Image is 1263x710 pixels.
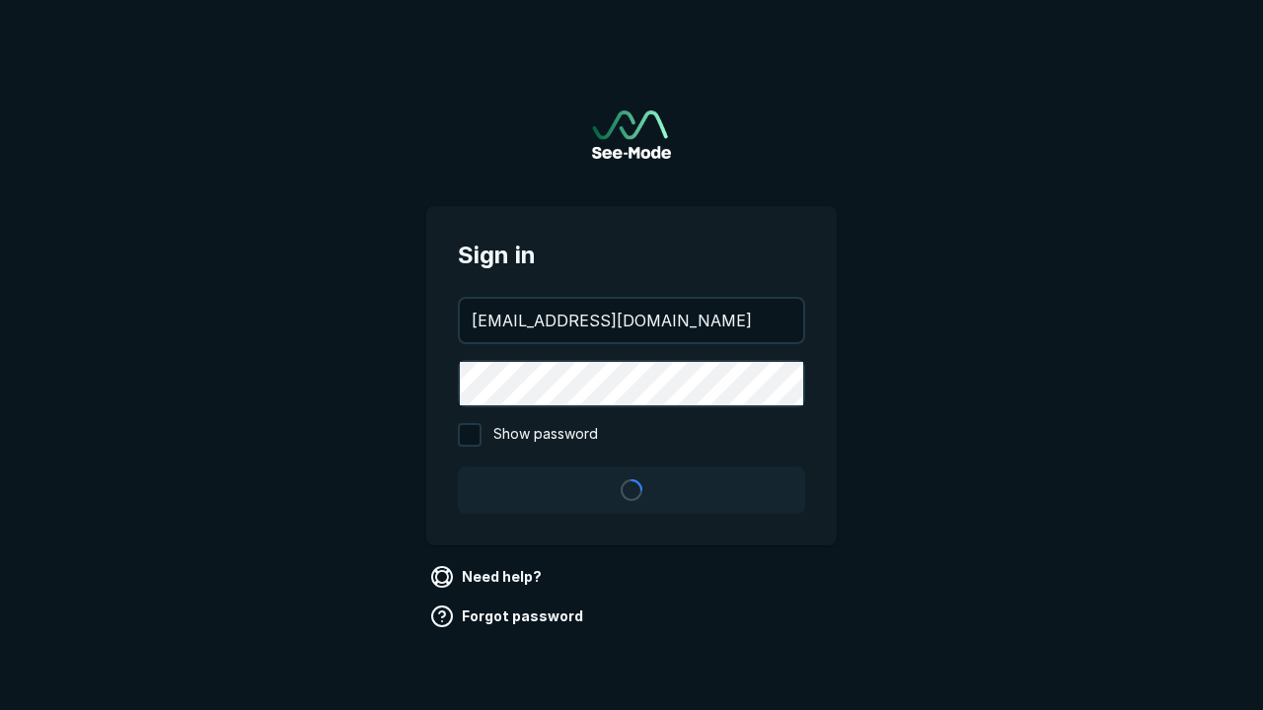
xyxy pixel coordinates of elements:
a: Go to sign in [592,110,671,159]
img: See-Mode Logo [592,110,671,159]
a: Forgot password [426,601,591,632]
a: Need help? [426,561,550,593]
input: your@email.com [460,299,803,342]
span: Show password [493,423,598,447]
span: Sign in [458,238,805,273]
